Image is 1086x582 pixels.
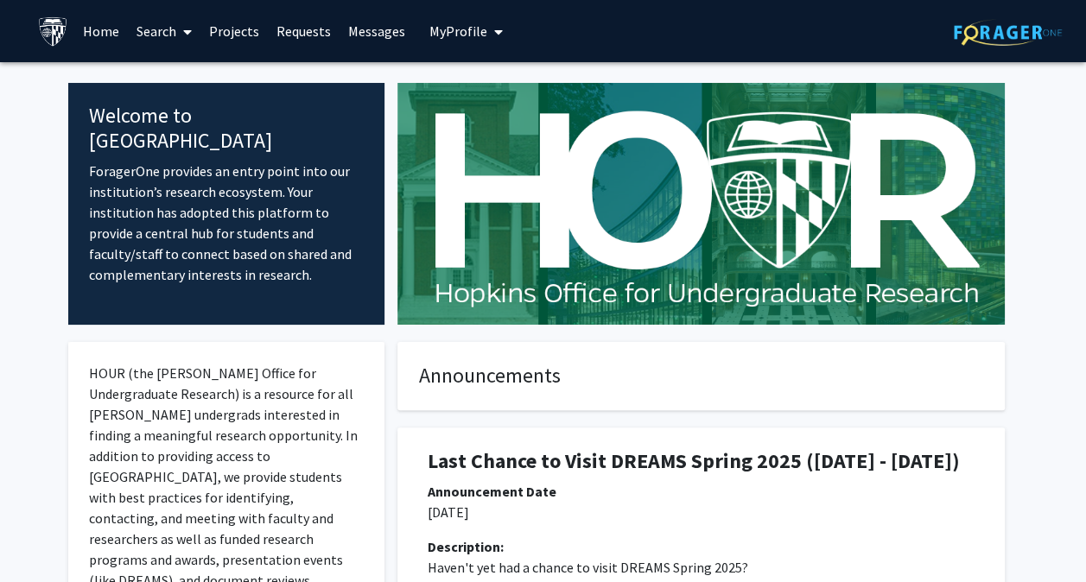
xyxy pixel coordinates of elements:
span: My Profile [429,22,487,40]
a: Projects [200,1,268,61]
div: Description: [428,536,975,557]
p: ForagerOne provides an entry point into our institution’s research ecosystem. Your institution ha... [89,161,365,285]
img: ForagerOne Logo [954,19,1062,46]
img: Johns Hopkins University Logo [38,16,68,47]
a: Messages [340,1,414,61]
h1: Last Chance to Visit DREAMS Spring 2025 ([DATE] - [DATE]) [428,449,975,474]
a: Requests [268,1,340,61]
a: Search [128,1,200,61]
iframe: Chat [13,504,73,569]
h4: Announcements [419,364,983,389]
img: Cover Image [397,83,1005,325]
a: Home [74,1,128,61]
p: [DATE] [428,502,975,522]
p: Haven't yet had a chance to visit DREAMS Spring 2025? [428,557,975,578]
div: Announcement Date [428,481,975,502]
h4: Welcome to [GEOGRAPHIC_DATA] [89,104,365,154]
